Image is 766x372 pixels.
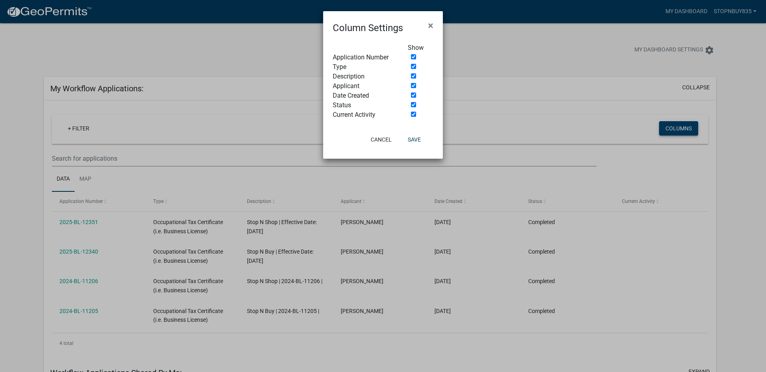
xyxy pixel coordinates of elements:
button: Save [401,132,427,147]
button: Cancel [364,132,398,147]
span: × [428,20,433,31]
div: Description [327,72,402,81]
div: Type [327,62,402,72]
button: Close [422,14,440,37]
div: Current Activity [327,110,402,120]
h4: Column Settings [333,21,403,35]
div: Status [327,100,402,110]
div: Date Created [327,91,402,100]
div: Show [402,43,439,53]
div: Application Number [327,53,402,62]
div: Applicant [327,81,402,91]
